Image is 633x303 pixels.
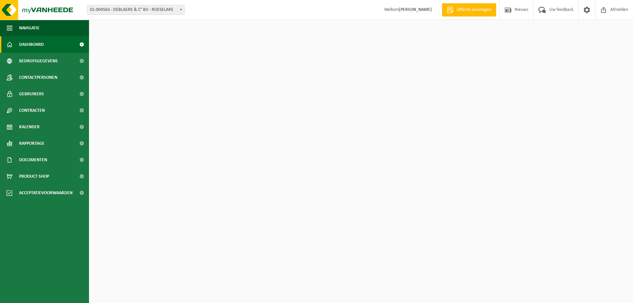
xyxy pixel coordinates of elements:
span: Bedrijfsgegevens [19,53,58,69]
span: Offerte aanvragen [455,7,493,13]
span: Gebruikers [19,86,44,102]
span: Documenten [19,152,47,168]
a: Offerte aanvragen [442,3,496,16]
span: Acceptatievoorwaarden [19,185,73,201]
span: Contracten [19,102,45,119]
span: Contactpersonen [19,69,57,86]
strong: [PERSON_NAME] [399,7,432,12]
span: Navigatie [19,20,40,36]
span: Rapportage [19,135,45,152]
span: Kalender [19,119,40,135]
span: Dashboard [19,36,44,53]
span: Product Shop [19,168,49,185]
span: 01-004563 - DEBLAERE & C° BV - ROESELARE [87,5,184,15]
span: 01-004563 - DEBLAERE & C° BV - ROESELARE [87,5,185,15]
